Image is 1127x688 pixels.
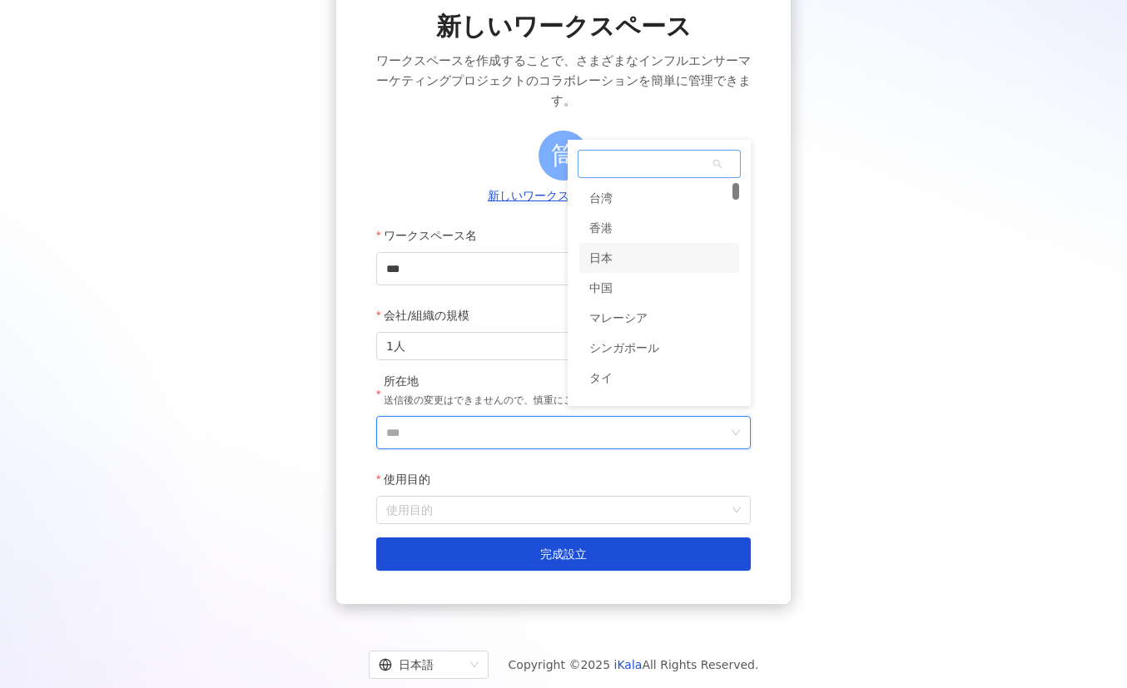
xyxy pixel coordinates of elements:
span: 新しいワークスペース [436,9,692,44]
label: 会社/組織の規模 [376,299,482,332]
div: タイ [579,363,739,393]
input: ワークスペース名 [376,252,751,285]
div: 香港 [579,213,739,243]
span: 筒 [551,136,576,175]
div: 中国 [579,273,739,303]
a: iKala [614,658,643,671]
label: 使用目的 [376,463,443,496]
button: 完成設立 [376,537,751,571]
p: 送信後の変更はできませんので、慎重にご記入ください。 [384,393,643,409]
label: ワークスペース名 [376,219,489,252]
div: タイ [589,363,613,393]
div: 香港 [589,213,613,243]
div: 日本 [579,243,739,273]
div: マレーシア [579,303,739,333]
div: 中国 [589,273,613,303]
span: 完成設立 [540,547,587,561]
span: Copyright © 2025 All Rights Reserved. [509,655,759,675]
div: 台湾 [589,183,613,213]
div: 所在地 [384,374,643,390]
div: 日本 [589,243,613,273]
div: 台湾 [579,183,739,213]
span: down [731,428,741,438]
div: シンガポール [589,333,659,363]
button: 新しいワークスペースのロゴ [483,187,644,205]
span: ワークスペースを作成することで、さまざまなインフルエンサーマーケティングプロジェクトのコラボレーションを簡単に管理できます。 [376,51,751,111]
div: 日本語 [379,651,464,678]
span: 1人 [386,333,741,359]
div: マレーシア [589,303,648,333]
div: シンガポール [579,333,739,363]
